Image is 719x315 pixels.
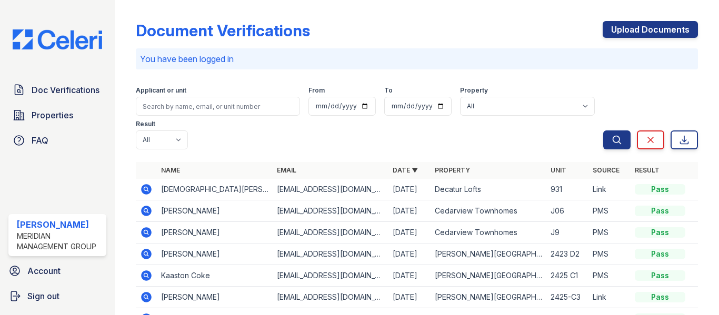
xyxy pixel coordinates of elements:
td: [DATE] [388,179,431,200]
div: [PERSON_NAME] [17,218,102,231]
td: 2423 D2 [546,243,588,265]
td: [PERSON_NAME] [157,222,273,243]
a: Properties [8,105,106,126]
a: Upload Documents [603,21,698,38]
label: Applicant or unit [136,86,186,95]
td: J06 [546,200,588,222]
a: Doc Verifications [8,79,106,100]
label: Result [136,120,155,128]
span: Account [27,265,61,277]
td: [EMAIL_ADDRESS][DOMAIN_NAME] [273,222,388,243]
td: Decatur Lofts [431,179,546,200]
a: Sign out [4,286,111,307]
td: [DATE] [388,222,431,243]
div: Pass [635,227,685,238]
td: 2425 C1 [546,265,588,287]
td: [EMAIL_ADDRESS][DOMAIN_NAME] [273,287,388,308]
td: Cedarview Townhomes [431,200,546,222]
img: CE_Logo_Blue-a8612792a0a2168367f1c8372b55b34899dd931a85d93a1a3d3e32e68fde9ad4.png [4,29,111,49]
input: Search by name, email, or unit number [136,97,300,116]
div: Meridian Management Group [17,231,102,252]
div: Pass [635,270,685,281]
td: 931 [546,179,588,200]
p: You have been logged in [140,53,694,65]
td: [PERSON_NAME] [157,243,273,265]
div: Pass [635,292,685,302]
a: Unit [551,166,566,174]
td: [DATE] [388,200,431,222]
td: Kaaston Coke [157,265,273,287]
a: FAQ [8,130,106,151]
td: J9 [546,222,588,243]
div: Pass [635,184,685,195]
a: Email [277,166,296,174]
span: Sign out [27,290,59,302]
td: [EMAIL_ADDRESS][DOMAIN_NAME] [273,265,388,287]
td: [DATE] [388,243,431,265]
a: Account [4,260,111,281]
a: Property [435,166,470,174]
td: [EMAIL_ADDRESS][DOMAIN_NAME] [273,243,388,265]
label: Property [460,86,488,95]
label: From [308,86,325,95]
td: [DATE] [388,265,431,287]
td: [EMAIL_ADDRESS][DOMAIN_NAME] [273,200,388,222]
td: PMS [588,265,631,287]
td: PMS [588,243,631,265]
td: [PERSON_NAME][GEOGRAPHIC_DATA] [431,265,546,287]
td: Link [588,179,631,200]
a: Result [635,166,660,174]
td: [PERSON_NAME][GEOGRAPHIC_DATA] [431,287,546,308]
div: Pass [635,249,685,259]
td: [PERSON_NAME] [157,200,273,222]
td: [DEMOGRAPHIC_DATA][PERSON_NAME] [157,179,273,200]
td: [PERSON_NAME][GEOGRAPHIC_DATA] [431,243,546,265]
td: [EMAIL_ADDRESS][DOMAIN_NAME] [273,179,388,200]
td: PMS [588,222,631,243]
td: [DATE] [388,287,431,308]
div: Pass [635,206,685,216]
a: Name [161,166,180,174]
a: Source [593,166,620,174]
span: Properties [32,109,73,121]
div: Document Verifications [136,21,310,40]
span: Doc Verifications [32,84,99,96]
label: To [384,86,393,95]
td: 2425-C3 [546,287,588,308]
span: FAQ [32,134,48,147]
td: [PERSON_NAME] [157,287,273,308]
td: Link [588,287,631,308]
a: Date ▼ [393,166,418,174]
td: PMS [588,200,631,222]
td: Cedarview Townhomes [431,222,546,243]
